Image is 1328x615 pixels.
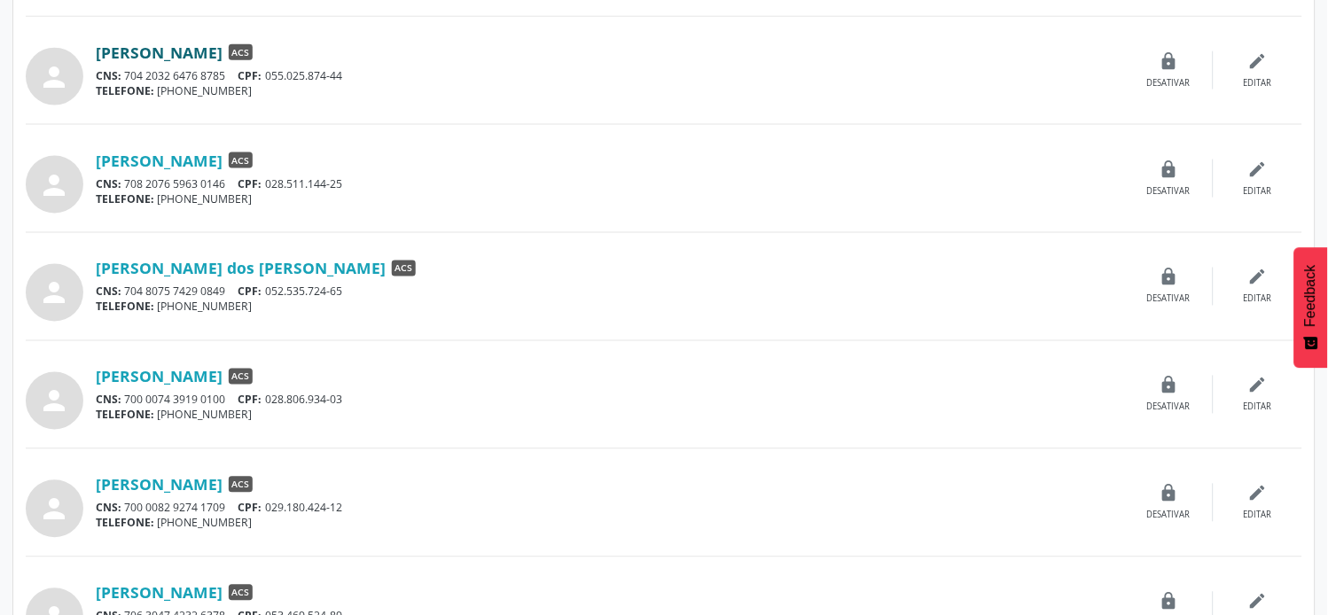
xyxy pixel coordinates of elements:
[229,477,253,493] span: ACS
[1160,592,1179,611] i: lock
[229,152,253,168] span: ACS
[1160,51,1179,71] i: lock
[96,259,386,278] a: [PERSON_NAME] dos [PERSON_NAME]
[96,501,1125,516] div: 700 0082 9274 1709 029.180.424-12
[1160,160,1179,179] i: lock
[96,151,223,170] a: [PERSON_NAME]
[229,585,253,601] span: ACS
[1160,376,1179,395] i: lock
[238,176,262,191] span: CPF:
[1294,247,1328,368] button: Feedback - Mostrar pesquisa
[39,277,71,309] i: person
[96,300,154,315] span: TELEFONE:
[96,176,1125,191] div: 708 2076 5963 0146 028.511.144-25
[96,516,154,531] span: TELEFONE:
[1248,160,1268,179] i: edit
[1303,265,1319,327] span: Feedback
[96,176,121,191] span: CNS:
[1248,484,1268,503] i: edit
[238,284,262,300] span: CPF:
[229,369,253,385] span: ACS
[96,68,1125,83] div: 704 2032 6476 8785 055.025.874-44
[1147,510,1191,522] div: Desativar
[1147,293,1191,306] div: Desativar
[96,367,223,386] a: [PERSON_NAME]
[96,393,121,408] span: CNS:
[1147,401,1191,414] div: Desativar
[96,43,223,62] a: [PERSON_NAME]
[96,284,121,300] span: CNS:
[39,169,71,201] i: person
[96,83,154,98] span: TELEFONE:
[1248,51,1268,71] i: edit
[39,61,71,93] i: person
[96,393,1125,408] div: 700 0074 3919 0100 028.806.934-03
[96,475,223,494] a: [PERSON_NAME]
[1244,510,1272,522] div: Editar
[1244,77,1272,90] div: Editar
[1147,185,1191,198] div: Desativar
[96,191,1125,206] div: [PHONE_NUMBER]
[1160,268,1179,287] i: lock
[96,191,154,206] span: TELEFONE:
[96,284,1125,300] div: 704 8075 7429 0849 052.535.724-65
[1248,376,1268,395] i: edit
[238,393,262,408] span: CPF:
[96,501,121,516] span: CNS:
[1248,592,1268,611] i: edit
[1244,185,1272,198] div: Editar
[1244,401,1272,414] div: Editar
[229,44,253,60] span: ACS
[96,408,154,423] span: TELEFONE:
[1244,293,1272,306] div: Editar
[96,583,223,603] a: [PERSON_NAME]
[96,300,1125,315] div: [PHONE_NUMBER]
[1248,268,1268,287] i: edit
[96,68,121,83] span: CNS:
[39,385,71,417] i: person
[96,408,1125,423] div: [PHONE_NUMBER]
[238,68,262,83] span: CPF:
[238,501,262,516] span: CPF:
[96,83,1125,98] div: [PHONE_NUMBER]
[392,261,416,276] span: ACS
[96,516,1125,531] div: [PHONE_NUMBER]
[1147,77,1191,90] div: Desativar
[1160,484,1179,503] i: lock
[39,494,71,525] i: person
